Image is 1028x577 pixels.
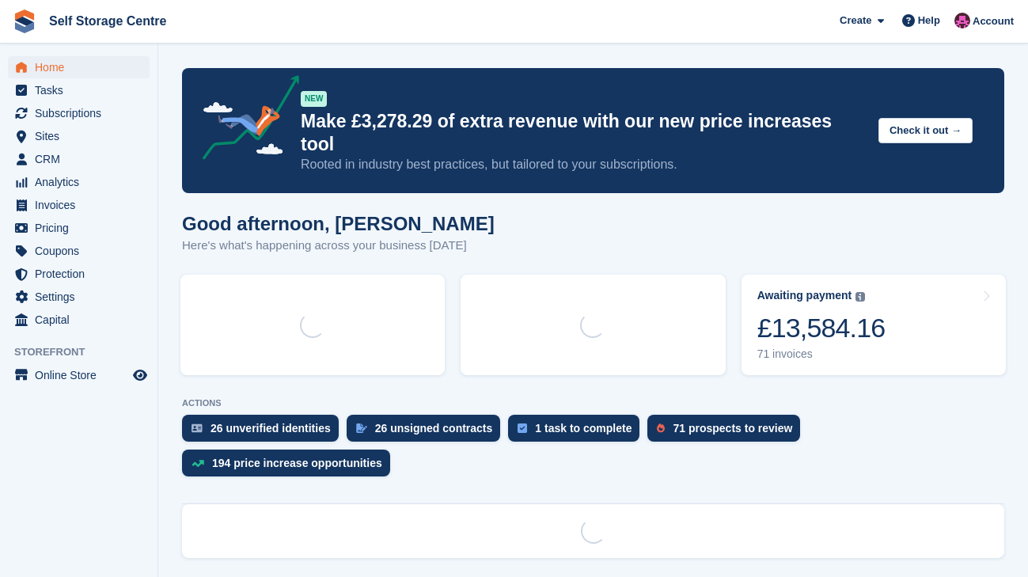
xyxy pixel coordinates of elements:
span: Analytics [35,171,130,193]
img: price-adjustments-announcement-icon-8257ccfd72463d97f412b2fc003d46551f7dbcb40ab6d574587a9cd5c0d94... [189,75,300,165]
span: Storefront [14,344,157,360]
a: menu [8,263,150,285]
div: 71 prospects to review [673,422,792,435]
img: Ben Scott [954,13,970,28]
span: Create [840,13,871,28]
span: Capital [35,309,130,331]
span: Online Store [35,364,130,386]
a: 71 prospects to review [647,415,808,450]
p: Here's what's happening across your business [DATE] [182,237,495,255]
span: Help [918,13,940,28]
div: 26 unsigned contracts [375,422,493,435]
span: Tasks [35,79,130,101]
a: 26 unverified identities [182,415,347,450]
span: Coupons [35,240,130,262]
div: £13,584.16 [757,312,886,344]
span: Sites [35,125,130,147]
div: 1 task to complete [535,422,632,435]
h1: Good afternoon, [PERSON_NAME] [182,213,495,234]
div: 194 price increase opportunities [212,457,382,469]
a: menu [8,309,150,331]
a: menu [8,194,150,216]
a: 1 task to complete [508,415,647,450]
a: Preview store [131,366,150,385]
span: Protection [35,263,130,285]
a: menu [8,171,150,193]
img: prospect-51fa495bee0391a8d652442698ab0144808aea92771e9ea1ae160a38d050c398.svg [657,423,665,433]
img: contract_signature_icon-13c848040528278c33f63329250d36e43548de30e8caae1d1a13099fd9432cc5.svg [356,423,367,433]
a: menu [8,79,150,101]
a: menu [8,286,150,308]
a: menu [8,217,150,239]
img: stora-icon-8386f47178a22dfd0bd8f6a31ec36ba5ce8667c1dd55bd0f319d3a0aa187defe.svg [13,9,36,33]
a: menu [8,240,150,262]
a: 26 unsigned contracts [347,415,509,450]
img: price_increase_opportunities-93ffe204e8149a01c8c9dc8f82e8f89637d9d84a8eef4429ea346261dce0b2c0.svg [192,460,204,467]
a: Self Storage Centre [43,8,173,34]
a: 194 price increase opportunities [182,450,398,484]
img: verify_identity-adf6edd0f0f0b5bbfe63781bf79b02c33cf7c696d77639b501bdc392416b5a36.svg [192,423,203,433]
span: CRM [35,148,130,170]
div: 26 unverified identities [211,422,331,435]
div: 71 invoices [757,347,886,361]
button: Check it out → [878,118,973,144]
span: Pricing [35,217,130,239]
a: menu [8,148,150,170]
a: menu [8,102,150,124]
p: ACTIONS [182,398,1004,408]
div: Awaiting payment [757,289,852,302]
span: Invoices [35,194,130,216]
a: Awaiting payment £13,584.16 71 invoices [742,275,1006,375]
a: menu [8,125,150,147]
img: icon-info-grey-7440780725fd019a000dd9b08b2336e03edf1995a4989e88bcd33f0948082b44.svg [855,292,865,302]
span: Subscriptions [35,102,130,124]
a: menu [8,364,150,386]
span: Home [35,56,130,78]
p: Rooted in industry best practices, but tailored to your subscriptions. [301,156,866,173]
span: Settings [35,286,130,308]
a: menu [8,56,150,78]
span: Account [973,13,1014,29]
div: NEW [301,91,327,107]
p: Make £3,278.29 of extra revenue with our new price increases tool [301,110,866,156]
img: task-75834270c22a3079a89374b754ae025e5fb1db73e45f91037f5363f120a921f8.svg [518,423,527,433]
